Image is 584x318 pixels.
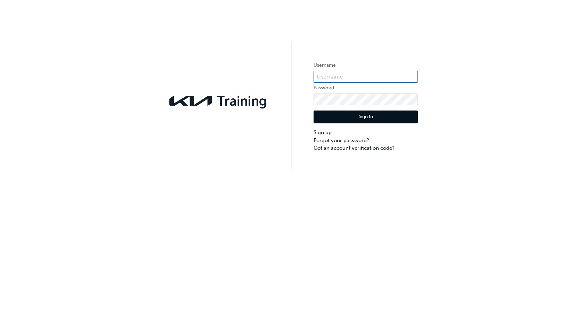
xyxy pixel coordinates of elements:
[314,144,418,152] a: Got an account verification code?
[314,137,418,145] a: Forgot your password?
[314,61,418,70] label: Username
[314,71,418,83] input: Username
[314,84,418,92] label: Password
[314,111,418,124] button: Sign In
[314,129,418,137] a: Sign up
[166,91,270,110] img: kia-training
